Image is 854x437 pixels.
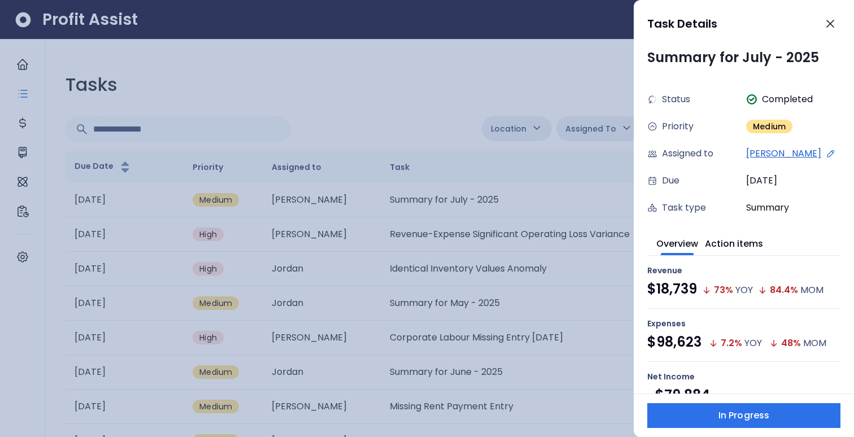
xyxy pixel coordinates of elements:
[647,279,697,299] div: $18,739
[647,332,701,352] div: $98,623
[656,230,698,255] button: Overview
[647,403,840,428] button: In Progress
[647,371,840,383] div: Net Income
[744,337,762,350] div: YOY
[662,93,690,106] span: Status
[662,120,694,133] span: Priority
[735,283,753,297] div: YOY
[803,337,826,350] div: MOM
[705,230,763,255] button: Action items
[721,337,742,350] div: 7.2 %
[662,147,713,160] span: Assigned to
[746,147,821,160] span: [PERSON_NAME]
[647,265,840,277] div: Revenue
[647,318,840,330] div: Expenses
[647,15,811,32] div: Task Details
[647,47,840,68] div: Summary for July - 2025
[746,94,757,105] img: completed
[762,93,813,106] span: Completed
[800,283,823,297] div: MOM
[746,201,789,215] span: Summary
[753,121,786,132] span: Medium
[718,409,769,422] span: In Progress
[647,385,710,405] div: -$79,884
[714,283,733,297] div: 73 %
[662,174,679,187] span: Due
[662,201,706,215] span: Task type
[770,283,798,297] div: 84.4 %
[781,337,801,350] div: 48 %
[746,174,777,187] span: [DATE]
